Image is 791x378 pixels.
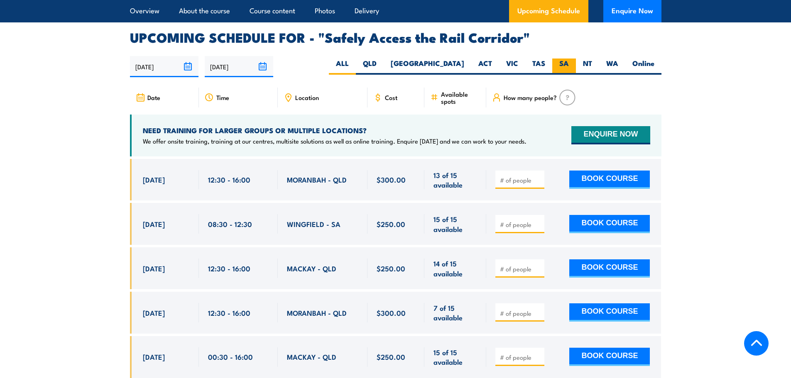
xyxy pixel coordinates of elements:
button: BOOK COURSE [569,171,650,189]
label: VIC [499,59,525,75]
span: 12:30 - 16:00 [208,175,250,184]
span: [DATE] [143,352,165,361]
span: How many people? [504,94,557,101]
input: # of people [500,265,541,273]
span: $300.00 [377,308,406,317]
span: $250.00 [377,352,405,361]
span: [DATE] [143,263,165,273]
button: BOOK COURSE [569,215,650,233]
span: 13 of 15 available [433,170,477,190]
span: WINGFIELD - SA [287,219,340,229]
input: # of people [500,353,541,361]
button: BOOK COURSE [569,348,650,366]
input: To date [205,56,273,77]
label: WA [599,59,625,75]
span: Cost [385,94,397,101]
h2: UPCOMING SCHEDULE FOR - "Safely Access the Rail Corridor" [130,31,661,43]
h4: NEED TRAINING FOR LARGER GROUPS OR MULTIPLE LOCATIONS? [143,126,527,135]
label: NT [576,59,599,75]
span: MACKAY - QLD [287,352,336,361]
button: BOOK COURSE [569,259,650,278]
input: From date [130,56,198,77]
span: [DATE] [143,219,165,229]
label: [GEOGRAPHIC_DATA] [384,59,471,75]
span: 7 of 15 available [433,303,477,322]
label: SA [552,59,576,75]
span: MACKAY - QLD [287,263,336,273]
span: 08:30 - 12:30 [208,219,252,229]
span: 15 of 15 available [433,214,477,234]
span: 14 of 15 available [433,259,477,278]
span: 00:30 - 16:00 [208,352,253,361]
input: # of people [500,220,541,229]
span: 12:30 - 16:00 [208,308,250,317]
span: Date [147,94,160,101]
span: 12:30 - 16:00 [208,263,250,273]
input: # of people [500,176,541,184]
span: 15 of 15 available [433,347,477,367]
span: [DATE] [143,308,165,317]
label: TAS [525,59,552,75]
span: $250.00 [377,263,405,273]
p: We offer onsite training, training at our centres, multisite solutions as well as online training... [143,137,527,145]
span: Available spots [441,90,480,105]
button: ENQUIRE NOW [571,126,650,144]
span: [DATE] [143,175,165,184]
span: Location [295,94,319,101]
label: ALL [329,59,356,75]
span: $300.00 [377,175,406,184]
span: MORANBAH - QLD [287,175,347,184]
input: # of people [500,309,541,317]
span: Time [216,94,229,101]
span: $250.00 [377,219,405,229]
span: MORANBAH - QLD [287,308,347,317]
label: QLD [356,59,384,75]
label: ACT [471,59,499,75]
label: Online [625,59,661,75]
button: BOOK COURSE [569,303,650,322]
